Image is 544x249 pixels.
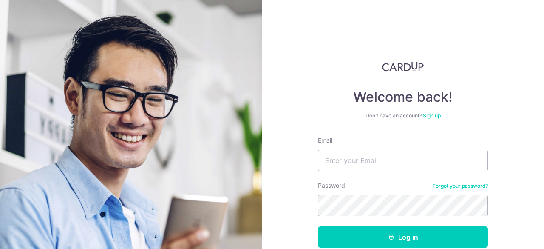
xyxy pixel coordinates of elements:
[423,112,441,119] a: Sign up
[433,183,488,189] a: Forgot your password?
[382,61,424,72] img: CardUp Logo
[318,150,488,171] input: Enter your Email
[318,89,488,106] h4: Welcome back!
[318,136,332,145] label: Email
[318,226,488,248] button: Log in
[318,181,345,190] label: Password
[318,112,488,119] div: Don’t have an account?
